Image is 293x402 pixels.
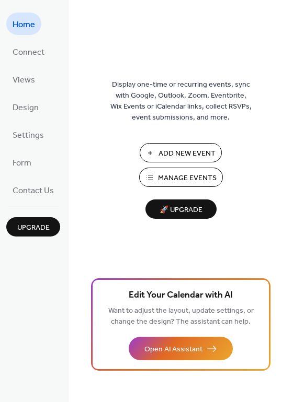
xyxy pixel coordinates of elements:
[6,13,41,35] a: Home
[129,337,233,360] button: Open AI Assistant
[13,17,35,33] span: Home
[13,155,31,171] span: Form
[6,68,41,90] a: Views
[159,148,216,159] span: Add New Event
[158,173,217,184] span: Manage Events
[140,143,222,162] button: Add New Event
[6,217,60,237] button: Upgrade
[13,72,35,88] span: Views
[6,179,60,201] a: Contact Us
[144,344,202,355] span: Open AI Assistant
[13,183,54,199] span: Contact Us
[145,199,217,219] button: 🚀 Upgrade
[6,123,50,146] a: Settings
[129,288,233,303] span: Edit Your Calendar with AI
[152,203,210,217] span: 🚀 Upgrade
[13,127,44,144] span: Settings
[139,168,223,187] button: Manage Events
[6,96,45,118] a: Design
[13,44,44,61] span: Connect
[17,222,50,233] span: Upgrade
[108,304,254,329] span: Want to adjust the layout, update settings, or change the design? The assistant can help.
[13,100,39,116] span: Design
[6,151,38,173] a: Form
[6,40,51,63] a: Connect
[110,79,252,123] span: Display one-time or recurring events, sync with Google, Outlook, Zoom, Eventbrite, Wix Events or ...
